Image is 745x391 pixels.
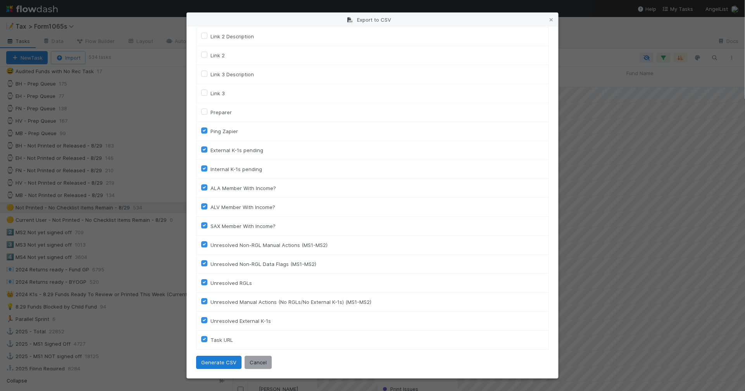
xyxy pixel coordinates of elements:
label: ALV Member With Income? [210,202,275,212]
label: External K-1s pending [210,146,263,155]
label: Unresolved Non-RGL Data Flags (MS1-MS2) [210,259,316,269]
label: Link 2 Description [210,32,254,41]
label: Link 3 [210,89,225,98]
label: Unresolved RGLs [210,278,252,288]
label: Preparer [210,108,232,117]
label: Ping Zapier [210,127,238,136]
button: Cancel [245,356,272,369]
label: Unresolved External K-1s [210,316,271,326]
label: Internal K-1s pending [210,165,262,174]
label: Unresolved Non-RGL Manual Actions (MS1-MS2) [210,240,328,250]
label: ALA Member With Income? [210,183,276,193]
label: Task URL [210,335,233,345]
div: Export to CSV [187,13,558,27]
label: Unresolved Manual Actions (No RGLs/No External K-1s) (MS1-MS2) [210,297,371,307]
button: Generate CSV [196,356,241,369]
label: SAX Member With Income? [210,221,276,231]
label: Link 3 Description [210,70,254,79]
label: Link 2 [210,51,225,60]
